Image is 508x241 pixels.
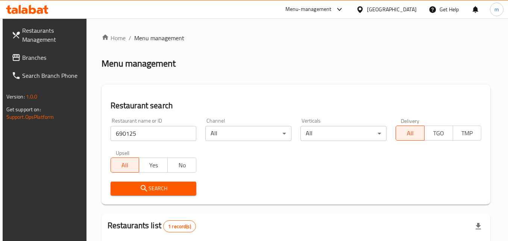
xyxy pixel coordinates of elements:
h2: Menu management [102,58,176,70]
a: Support.OpsPlatform [6,112,54,122]
span: m [494,5,499,14]
span: Branches [22,53,82,62]
span: 1.0.0 [26,92,38,102]
span: Search Branch Phone [22,71,82,80]
span: Restaurants Management [22,26,82,44]
div: [GEOGRAPHIC_DATA] [367,5,417,14]
label: Delivery [401,118,420,123]
nav: breadcrumb [102,33,491,42]
input: Search for restaurant name or ID.. [111,126,197,141]
span: Menu management [134,33,184,42]
span: Version: [6,92,25,102]
span: Search [117,184,191,193]
a: Search Branch Phone [6,67,88,85]
div: Total records count [163,220,196,232]
h2: Restaurant search [111,100,482,111]
h2: Restaurants list [108,220,196,232]
button: Search [111,182,197,196]
a: Home [102,33,126,42]
span: 1 record(s) [164,223,196,230]
div: All [300,126,387,141]
div: Menu-management [285,5,332,14]
span: Yes [142,160,165,171]
li: / [129,33,131,42]
span: Get support on: [6,105,41,114]
span: All [114,160,136,171]
span: TMP [456,128,479,139]
button: All [396,126,425,141]
button: TGO [424,126,453,141]
span: No [171,160,193,171]
a: Branches [6,49,88,67]
span: TGO [428,128,450,139]
button: All [111,158,140,173]
button: Yes [139,158,168,173]
label: Upsell [116,150,130,155]
div: All [205,126,291,141]
a: Restaurants Management [6,21,88,49]
button: No [167,158,196,173]
span: All [399,128,422,139]
button: TMP [453,126,482,141]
